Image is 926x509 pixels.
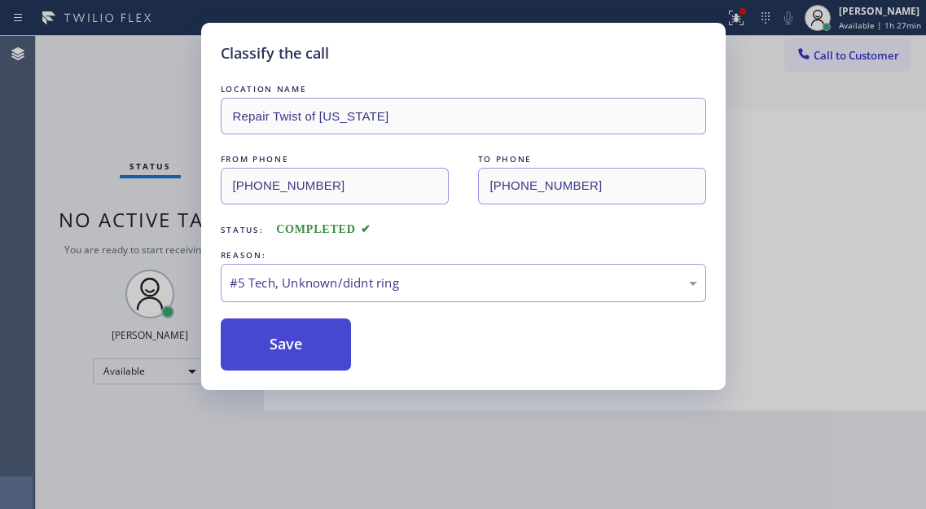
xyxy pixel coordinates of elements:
input: To phone [478,168,706,204]
span: Status: [221,224,264,235]
div: LOCATION NAME [221,81,706,98]
span: COMPLETED [276,223,371,235]
button: Save [221,318,352,371]
h5: Classify the call [221,42,329,64]
div: TO PHONE [478,151,706,168]
div: #5 Tech, Unknown/didnt ring [230,274,697,292]
div: FROM PHONE [221,151,449,168]
input: From phone [221,168,449,204]
div: REASON: [221,247,706,264]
